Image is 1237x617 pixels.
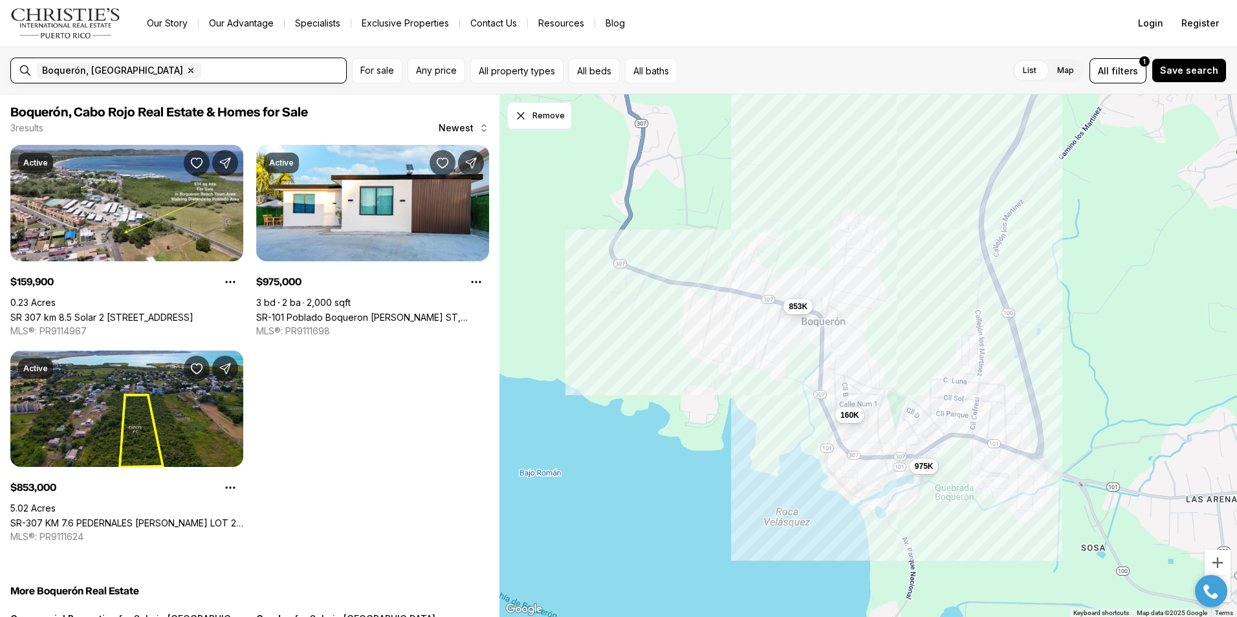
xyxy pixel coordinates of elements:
a: Resources [528,14,595,32]
button: Login [1130,10,1171,36]
p: Active [23,158,48,168]
span: 1 [1143,56,1146,67]
button: Share Property [212,356,238,382]
a: SR-307 KM 7.6 PEDERNALES WARD LOT 2 #(D), CABO ROJO PR, 00623 [10,517,243,528]
p: 3 results [10,123,43,133]
a: SR 307 km 8.5 Solar 2 CALLE NUM 1 CABOQUERON ST #Parcel 1-C, CABO ROJO PR, 00623 [10,312,193,323]
img: logo [10,8,121,39]
button: Save Property: SR 307 km 8.5 Solar 2 CALLE NUM 1 CABOQUERON ST #Parcel 1-C [184,150,210,176]
button: For sale [352,58,402,83]
button: Register [1174,10,1227,36]
button: 975K [910,458,939,473]
button: All beds [569,58,620,83]
button: Contact Us [460,14,527,32]
p: Active [269,158,294,168]
button: 853K [783,298,813,314]
button: Property options [217,269,243,295]
span: 975K [915,460,934,471]
a: Exclusive Properties [351,14,459,32]
a: Specialists [285,14,351,32]
a: Blog [595,14,635,32]
button: Share Property [458,150,484,176]
button: Zoom in [1205,550,1231,576]
span: Any price [416,65,457,76]
span: Map data ©2025 Google [1137,609,1207,616]
button: Property options [217,475,243,501]
span: 853K [789,301,807,311]
span: Boquerón, [GEOGRAPHIC_DATA] [42,65,183,76]
button: Allfilters1 [1089,58,1146,83]
button: All property types [470,58,564,83]
a: Our Story [137,14,198,32]
span: 160K [840,409,859,420]
a: Our Advantage [199,14,284,32]
button: Dismiss drawing [507,102,572,129]
span: filters [1111,64,1138,78]
label: List [1013,59,1047,82]
button: Save search [1152,58,1227,83]
button: Property options [463,269,489,295]
h5: More Boquerón Real Estate [10,585,489,598]
button: Share Property [212,150,238,176]
button: Save Property: SR-307 KM 7.6 PEDERNALES WARD LOT 2 #(D) [184,356,210,382]
p: Active [23,363,48,374]
a: SR-101 Poblado Boqueron LUIS MUÑOZ RIVERA ST, CABO ROJO PR, 00623 [256,312,489,323]
button: 160K [835,407,864,422]
button: Any price [408,58,465,83]
button: All baths [625,58,677,83]
span: Login [1138,18,1163,28]
span: For sale [360,65,394,76]
span: All [1098,64,1109,78]
span: Save search [1160,65,1218,76]
span: Register [1181,18,1219,28]
button: Newest [431,115,497,141]
label: Map [1047,59,1084,82]
span: Boquerón, Cabo Rojo Real Estate & Homes for Sale [10,106,308,119]
button: Save Property: SR-101 Poblado Boqueron LUIS MUÑOZ RIVERA ST [430,150,455,176]
span: Newest [439,123,474,133]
